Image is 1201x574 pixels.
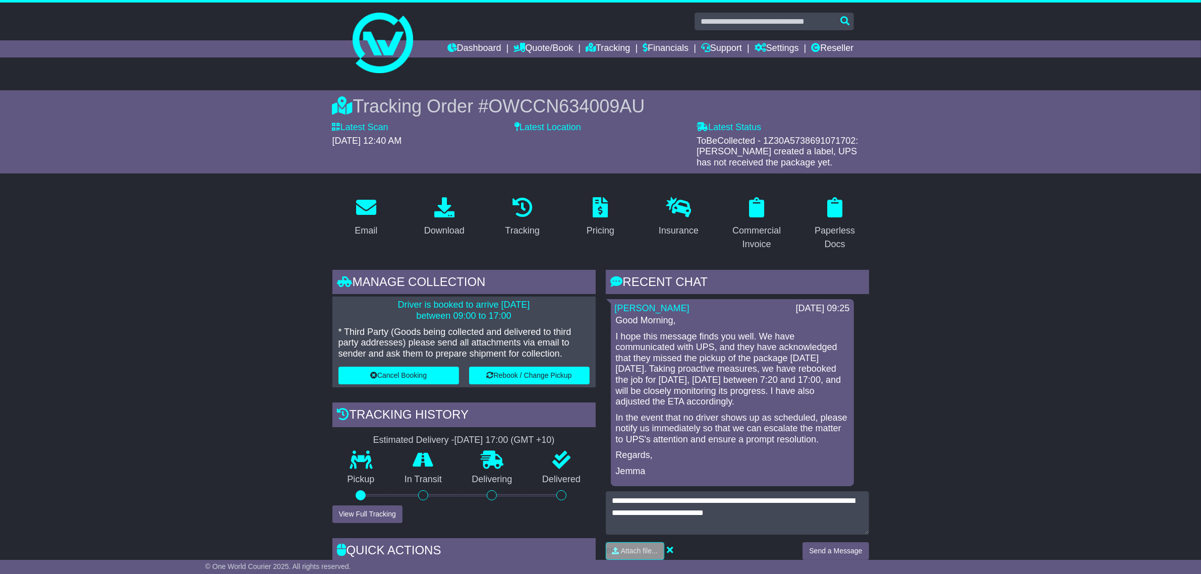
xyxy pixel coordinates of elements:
[615,303,690,313] a: [PERSON_NAME]
[606,270,869,297] div: RECENT CHAT
[332,435,596,446] div: Estimated Delivery -
[355,224,377,238] div: Email
[586,40,630,58] a: Tracking
[332,270,596,297] div: Manage collection
[808,224,863,251] div: Paperless Docs
[447,40,501,58] a: Dashboard
[205,562,351,570] span: © One World Courier 2025. All rights reserved.
[796,303,850,314] div: [DATE] 09:25
[389,474,457,485] p: In Transit
[616,466,849,477] p: Jemma
[755,40,799,58] a: Settings
[580,194,621,241] a: Pricing
[616,450,849,461] p: Regards,
[616,331,849,408] p: I hope this message finds you well. We have communicated with UPS, and they have acknowledged tha...
[801,194,869,255] a: Paperless Docs
[332,474,390,485] p: Pickup
[505,224,539,238] div: Tracking
[643,40,689,58] a: Financials
[338,327,590,360] p: * Third Party (Goods being collected and delivered to third party addresses) please send all atta...
[729,224,784,251] div: Commercial Invoice
[469,367,590,384] button: Rebook / Change Pickup
[498,194,546,241] a: Tracking
[338,300,590,321] p: Driver is booked to arrive [DATE] between 09:00 to 17:00
[659,224,699,238] div: Insurance
[803,542,869,560] button: Send a Message
[338,367,459,384] button: Cancel Booking
[513,40,573,58] a: Quote/Book
[616,315,849,326] p: Good Morning,
[332,136,402,146] span: [DATE] 12:40 AM
[701,40,742,58] a: Support
[332,538,596,565] div: Quick Actions
[457,474,528,485] p: Delivering
[418,194,471,241] a: Download
[514,122,581,133] label: Latest Location
[332,122,388,133] label: Latest Scan
[811,40,853,58] a: Reseller
[527,474,596,485] p: Delivered
[424,224,465,238] div: Download
[348,194,384,241] a: Email
[488,96,645,117] span: OWCCN634009AU
[697,122,761,133] label: Latest Status
[697,136,858,167] span: ToBeCollected - 1Z30A5738691071702: [PERSON_NAME] created a label, UPS has not received the packa...
[723,194,791,255] a: Commercial Invoice
[616,413,849,445] p: In the event that no driver shows up as scheduled, please notify us immediately so that we can es...
[652,194,705,241] a: Insurance
[332,95,869,117] div: Tracking Order #
[454,435,555,446] div: [DATE] 17:00 (GMT +10)
[587,224,614,238] div: Pricing
[332,505,403,523] button: View Full Tracking
[332,403,596,430] div: Tracking history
